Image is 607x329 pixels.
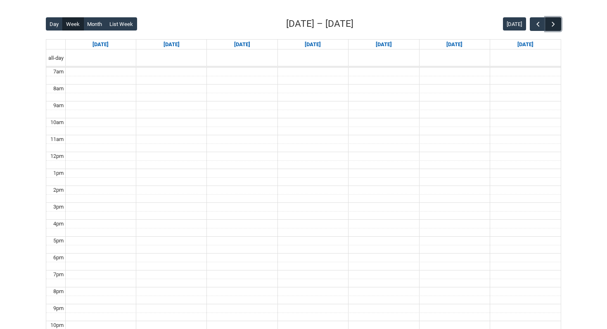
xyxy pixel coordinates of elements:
div: 7am [52,68,65,76]
h2: [DATE] – [DATE] [286,17,353,31]
div: 6pm [52,254,65,262]
button: Day [46,17,63,31]
button: Previous Week [530,17,545,31]
button: Next Week [545,17,561,31]
div: 2pm [52,186,65,194]
div: 12pm [49,152,65,160]
div: 9pm [52,304,65,313]
div: 8am [52,85,65,93]
div: 9am [52,101,65,110]
a: Go to September 7, 2025 [91,40,110,49]
a: Go to September 12, 2025 [445,40,464,49]
div: 5pm [52,237,65,245]
div: 7pm [52,270,65,279]
div: 11am [49,135,65,143]
div: 3pm [52,203,65,211]
a: Go to September 8, 2025 [162,40,181,49]
div: 4pm [52,220,65,228]
a: Go to September 13, 2025 [516,40,535,49]
button: List Week [106,17,137,31]
div: 8pm [52,287,65,296]
span: all-day [47,54,65,62]
button: Month [83,17,106,31]
div: 10am [49,118,65,127]
a: Go to September 11, 2025 [374,40,394,49]
div: 1pm [52,169,65,177]
button: Week [62,17,84,31]
a: Go to September 9, 2025 [232,40,252,49]
button: [DATE] [503,17,526,31]
a: Go to September 10, 2025 [303,40,322,49]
